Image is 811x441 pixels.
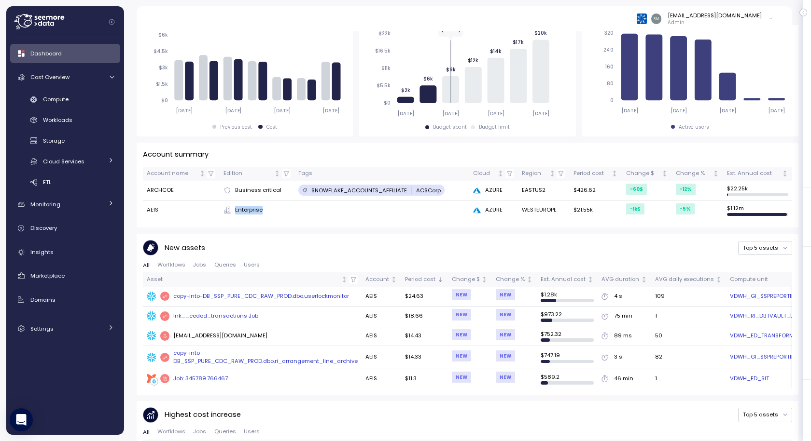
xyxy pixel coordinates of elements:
div: AZURE [473,206,514,214]
div: NEW [452,372,471,383]
td: 1 [651,307,726,326]
div: Not sorted [713,170,719,177]
tspan: $4.5k [154,48,168,54]
div: Budget limit [479,124,510,131]
span: ETL [43,178,51,186]
td: 50 [651,326,726,346]
span: Dashboard [30,50,62,57]
td: $11.3 [401,369,447,388]
div: Change % [496,275,525,284]
span: Users [244,429,260,434]
tspan: $22k [378,30,391,37]
div: Not sorted [199,170,206,177]
span: Worfklows [157,262,185,267]
button: Top 5 assets [738,408,792,422]
th: Change %Not sorted [492,272,537,286]
tspan: $17k [513,39,524,45]
tspan: $1.5k [156,81,168,87]
tspan: $11k [381,65,391,71]
th: EditionNot sorted [220,167,294,181]
span: Monitoring [30,200,60,208]
span: Cost Overview [30,73,70,81]
div: Cost [266,124,277,131]
div: 46 min [614,374,633,383]
th: AVG daily executionsNot sorted [651,272,726,286]
tspan: $6k [158,32,168,38]
th: Change $Not sorted [622,167,672,181]
a: Cloud Services [10,153,120,169]
tspan: 240 [603,47,614,53]
a: Cost Overview [10,67,120,87]
tspan: [DATE] [225,107,242,114]
div: Not sorted [641,276,647,283]
button: Top 5 assets [738,241,792,255]
div: Est. Annual cost [727,169,780,178]
div: Not sorted [611,170,618,177]
div: Not sorted [549,170,556,177]
div: Edition [224,169,272,178]
div: NEW [452,289,471,300]
td: 109 [651,287,726,307]
span: All [143,429,150,435]
div: Cloud [473,169,496,178]
div: Est. Annual cost [541,275,586,284]
span: Marketplace [30,272,65,280]
tspan: [DATE] [274,107,291,114]
th: Change $Not sorted [447,272,491,286]
div: [EMAIL_ADDRESS][DOMAIN_NAME] [160,331,268,341]
div: Change $ [452,275,480,284]
div: Job: 345789.766467 [160,374,228,384]
tspan: $12k [468,57,478,63]
div: Previous cost [220,124,252,131]
div: Account [365,275,389,284]
td: $18.66 [401,307,447,326]
div: NEW [496,329,515,340]
div: Period cost [573,169,610,178]
th: AccountNot sorted [362,272,401,286]
div: -1k $ [626,203,644,214]
th: CloudNot sorted [469,167,518,181]
div: Not sorted [661,170,668,177]
td: $21.55k [569,200,622,220]
div: 89 ms [614,332,632,340]
td: $ 747.19 [537,346,598,369]
span: Storage [43,137,65,145]
div: NEW [496,372,515,383]
tspan: [DATE] [621,107,638,114]
div: Not sorted [481,276,488,283]
div: Not sorted [391,276,397,283]
a: Workloads [10,112,120,128]
td: $ 973.22 [537,307,598,326]
p: Admin [668,19,762,26]
tspan: [DATE] [768,107,785,114]
div: Tags [298,169,465,178]
td: AEIS [143,200,220,220]
div: 4 s [614,292,622,301]
tspan: [DATE] [532,110,549,117]
div: copy-into-DB_SSP_PURE_CDC_RAW_PROD.dbo.ri_arrangement_line_archive [160,349,358,366]
img: 68790ce639d2d68da1992664.PNG [637,13,647,24]
th: RegionNot sorted [518,167,570,181]
p: SNOWFLAKE_ACCOUNTS_AFFILIATE [311,187,407,194]
a: Settings [10,319,120,338]
tspan: $0 [161,97,168,104]
th: AVG durationNot sorted [598,272,651,286]
p: Highest cost increase [165,409,241,420]
span: Queries [214,429,236,434]
tspan: $0 [384,100,391,106]
td: $14.33 [401,346,447,369]
div: -5 % [676,203,695,214]
p: ACSCorp [416,187,441,194]
td: EASTUS2 [518,181,570,200]
div: NEW [496,289,515,300]
td: ARCHCOE [143,181,220,200]
td: AEIS [362,307,401,326]
tspan: 0 [610,97,614,104]
th: Period costSorted descending [401,272,447,286]
div: Not sorted [497,170,504,177]
div: Change $ [626,169,660,178]
td: AEIS [362,369,401,388]
div: copy-into-DB_SSP_PURE_CDC_RAW_PROD.dbo.userlockmonitor [160,292,350,301]
span: Discovery [30,224,57,232]
div: Account name [147,169,197,178]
